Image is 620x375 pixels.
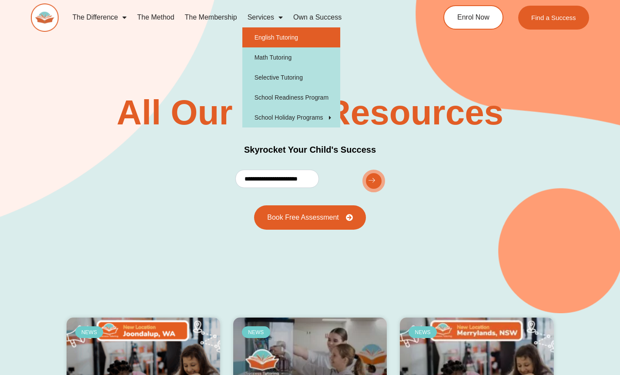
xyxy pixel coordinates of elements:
[576,333,620,375] iframe: Chat Widget
[242,87,340,107] a: School Readiness Program
[67,7,412,27] nav: Menu
[244,145,376,154] span: Skyrocket Your Child's Success
[242,47,340,67] a: Math Tutoring
[518,6,589,30] a: Find a Success
[267,214,339,221] span: Book Free Assessment
[242,7,288,27] a: Services
[242,326,270,338] div: News
[242,107,340,127] a: School Holiday Programs
[409,326,437,338] div: News
[235,170,319,188] input: email
[117,95,503,130] h2: All Our Free Resources​
[242,67,340,87] a: Selective Tutoring
[75,326,104,338] div: News
[132,7,179,27] a: The Method
[242,27,340,127] ul: Services
[67,7,132,27] a: The Difference
[288,7,347,27] a: Own a Success
[180,7,242,27] a: The Membership
[242,27,340,47] a: English Tutoring
[254,205,366,230] a: Book Free Assessment
[531,14,576,21] span: Find a Success
[457,14,489,21] span: Enrol Now
[362,170,385,192] button: submit
[443,5,503,30] a: Enrol Now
